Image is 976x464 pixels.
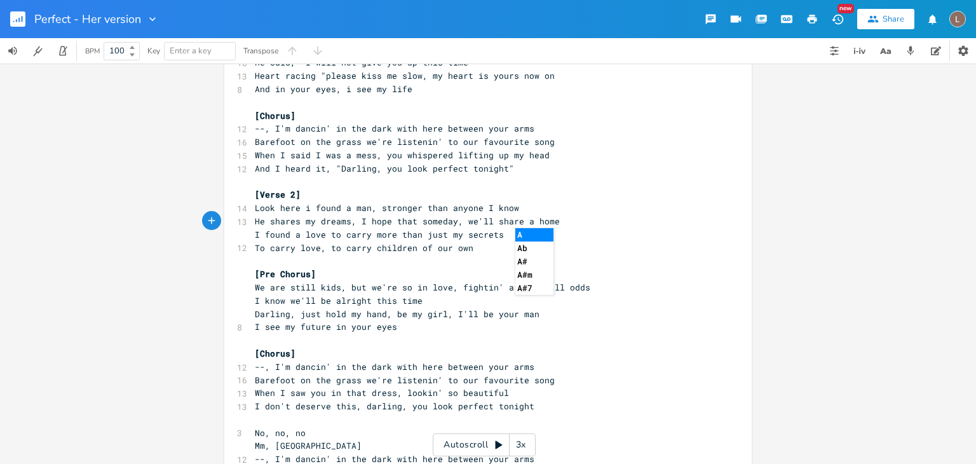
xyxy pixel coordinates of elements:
[255,321,397,332] span: I see my future in your eyes
[255,123,534,134] span: --, I'm dancin' in the dark with here between your arms
[255,110,295,121] span: [Chorus]
[85,48,100,55] div: BPM
[255,361,534,372] span: --, I'm dancin' in the dark with here between your arms
[255,348,295,359] span: [Chorus]
[515,242,553,255] li: Ab
[515,268,553,282] li: A#m
[255,374,555,386] span: Barefoot on the grass we're listenin' to our favourite song
[255,70,555,81] span: Heart racing "please kiss me slow, my heart is yours now on
[949,11,966,27] img: Ellebug
[255,83,412,95] span: And in your eyes, i see my life
[515,255,553,268] li: A#
[825,8,850,31] button: New
[255,215,560,227] span: He shares my dreams, I hope that someday, we'll share a home
[510,433,532,456] div: 3x
[255,149,550,161] span: When I said I was a mess, you whispered lifting up my head
[255,295,423,306] span: I know we'll be alright this time
[515,282,553,295] li: A#7
[255,163,514,174] span: And I heard it, "Darling, you look perfect tonight"
[255,242,473,254] span: To carry love, to carry children of our own
[243,47,278,55] div: Transpose
[883,13,904,25] div: Share
[433,433,536,456] div: Autoscroll
[515,228,553,242] li: A
[837,4,854,13] div: New
[255,440,362,451] span: Mm, [GEOGRAPHIC_DATA]
[255,268,316,280] span: [Pre Chorus]
[255,282,590,293] span: We are still kids, but we're so in love, fightin' against all odds
[255,400,534,412] span: I don't deserve this, darling, you look perfect tonight
[34,13,141,25] span: Perfect - Her version
[255,427,306,439] span: No, no, no
[255,189,301,200] span: [Verse 2]
[147,47,160,55] div: Key
[255,136,555,147] span: Barefoot on the grass we're listenin' to our favourite song
[255,308,539,320] span: Darling, just hold my hand, be my girl, I'll be your man
[170,45,212,57] span: Enter a key
[255,387,509,399] span: When I saw you in that dress, lookin' so beautiful
[255,229,504,240] span: I found a love to carry more than just my secrets
[857,9,914,29] button: Share
[255,202,519,214] span: Look here i found a man, stronger than anyone I know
